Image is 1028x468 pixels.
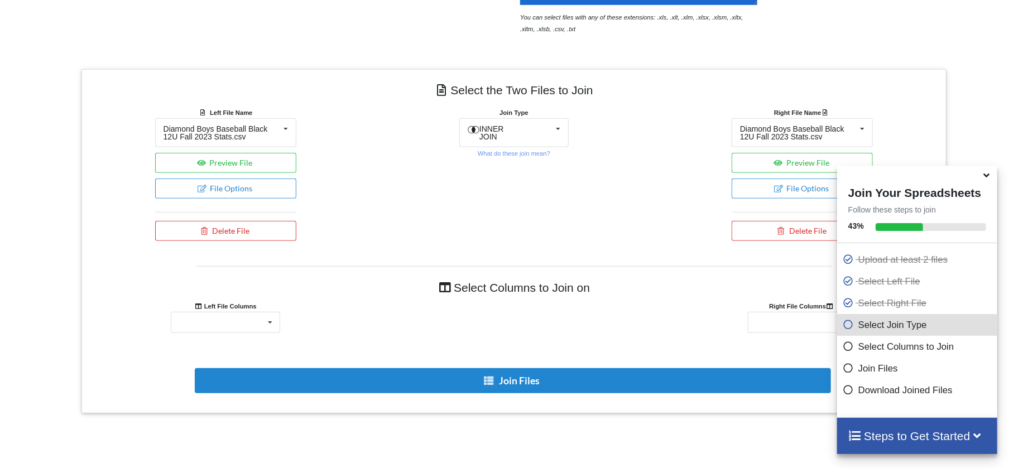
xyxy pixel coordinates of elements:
button: Delete File [155,221,296,241]
h4: Select the Two Files to Join [90,78,938,103]
b: Right File Name [774,109,830,116]
p: Select Left File [843,274,995,288]
div: Diamond Boys Baseball Black 12U Fall 2023 Stats.csv [740,125,856,141]
small: What do these join mean? [478,150,550,157]
i: You can select files with any of these extensions: .xls, .xlt, .xlm, .xlsx, .xlsm, .xltx, .xltm, ... [520,14,743,32]
button: Preview File [732,153,873,173]
b: Join Type [499,109,528,116]
p: Select Columns to Join [843,340,995,354]
p: Select Right File [843,296,995,310]
h4: Select Columns to Join on [196,275,832,300]
b: Left File Columns [195,303,257,310]
b: Right File Columns [769,303,835,310]
h4: Join Your Spreadsheets [837,183,997,200]
p: Download Joined Files [843,383,995,397]
p: Join Files [843,361,995,375]
p: Select Join Type [843,318,995,332]
button: Delete File [732,221,873,241]
div: Diamond Boys Baseball Black 12U Fall 2023 Stats.csv [164,125,280,141]
p: Upload at least 2 files [843,253,995,267]
button: File Options [155,178,296,199]
h4: Steps to Get Started [848,429,986,443]
button: File Options [732,178,873,199]
span: INNER JOIN [479,124,504,141]
p: Follow these steps to join [837,204,997,215]
b: 43 % [848,221,864,230]
b: Left File Name [210,109,252,116]
button: Join Files [195,368,831,393]
button: Preview File [155,153,296,173]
